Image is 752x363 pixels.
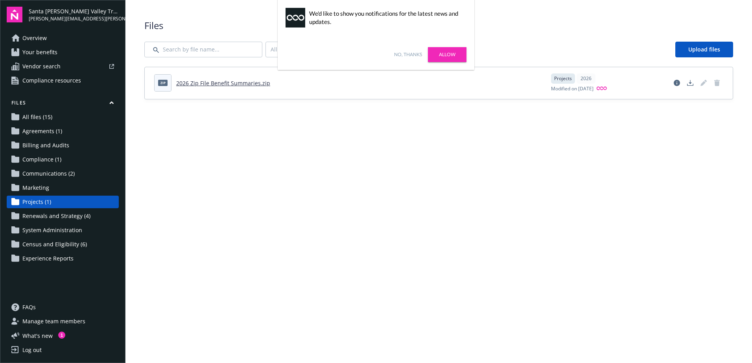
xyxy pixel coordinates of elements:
span: zip [158,80,168,86]
span: Overview [22,32,47,44]
span: Communications (2) [22,167,75,180]
a: Upload files [675,42,733,57]
div: 2026 [577,73,595,84]
span: Delete document [711,77,723,89]
span: Compliance (1) [22,153,61,166]
a: View file details [671,77,683,89]
span: All files (15) [22,111,52,123]
button: Files [7,99,119,109]
a: Renewals and Strategy (4) [7,210,119,222]
a: Agreements (1) [7,125,119,137]
span: Santa [PERSON_NAME] Valley Transportation Authority [29,7,119,15]
a: Allow [428,47,466,62]
div: We'd like to show you notifications for the latest news and updates. [309,9,463,26]
span: Vendor search [22,60,61,73]
span: Your benefits [22,46,57,59]
a: Communications (2) [7,167,119,180]
span: Experience Reports [22,252,74,265]
span: FAQs [22,301,36,313]
img: navigator-logo.svg [7,7,22,22]
span: Projects [554,75,572,82]
a: Compliance resources [7,74,119,87]
button: What's new1 [7,332,65,340]
span: What ' s new [22,332,53,340]
span: Agreements (1) [22,125,62,137]
div: Log out [22,344,42,356]
span: Projects (1) [22,196,51,208]
a: Vendor search [7,60,119,73]
input: Search by file name... [144,42,262,57]
span: System Administration [22,224,82,236]
a: All files (15) [7,111,119,123]
a: Overview [7,32,119,44]
a: Marketing [7,181,119,194]
span: Billing and Audits [22,139,69,152]
a: No, thanks [394,51,422,58]
span: Marketing [22,181,49,194]
a: Compliance (1) [7,153,119,166]
a: Manage team members [7,315,119,328]
span: Edit document [697,77,710,89]
a: Census and Eligibility (6) [7,238,119,251]
a: Your benefits [7,46,119,59]
a: System Administration [7,224,119,236]
a: 2026 Zip File Benefit Summaries.zip [176,79,270,87]
a: Billing and Audits [7,139,119,152]
span: Census and Eligibility (6) [22,238,87,251]
span: Renewals and Strategy (4) [22,210,90,222]
a: Download document [684,77,697,89]
span: Upload files [688,46,720,53]
span: Files [144,19,733,32]
span: Compliance resources [22,74,81,87]
span: Manage team members [22,315,85,328]
a: FAQs [7,301,119,313]
div: 1 [58,332,65,339]
span: Modified on [DATE] [551,85,593,93]
a: Experience Reports [7,252,119,265]
button: Santa [PERSON_NAME] Valley Transportation Authority[PERSON_NAME][EMAIL_ADDRESS][PERSON_NAME][DOMA... [29,7,119,22]
a: Projects (1) [7,196,119,208]
span: [PERSON_NAME][EMAIL_ADDRESS][PERSON_NAME][DOMAIN_NAME] [29,15,119,22]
